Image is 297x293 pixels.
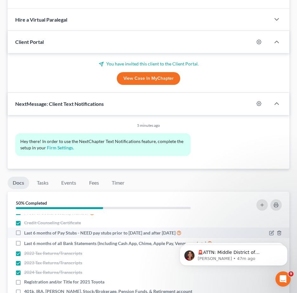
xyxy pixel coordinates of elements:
[24,220,81,226] span: Credit Counseling Certificate
[24,279,104,285] span: Registration and/or Title for 2021 Toyota
[24,240,206,247] span: Last 6 months of all Bank Statements (Including Cash App, Chime, Apple Pay, Venmo, and etc)
[8,177,29,189] a: Docs
[47,145,74,150] a: Firm Settings.
[288,271,294,276] span: 9
[170,231,297,276] iframe: Intercom notifications message
[107,177,129,189] a: Timer
[15,101,104,107] span: NextMessage: Client Text Notifications
[20,139,184,150] span: Hey there! In order to use the NextChapter Text Notifications feature, complete the setup in your
[56,177,81,189] a: Events
[24,269,82,276] span: 2024 Tax Returns/Transcripts
[15,39,44,45] span: Client Portal
[84,177,104,189] a: Fees
[15,61,282,67] p: You have invited this client to the Client Portal.
[15,123,282,128] div: 5 minutes ago
[15,17,67,23] span: Hire a Virtual Paralegal
[24,230,175,236] span: Last 6 months of Pay Stubs - NEED pay stubs prior to [DATE] and after [DATE]
[24,250,82,256] span: 2022 Tax Returns/Transcripts
[275,271,291,287] iframe: Intercom live chat
[16,200,47,206] strong: 50% Completed
[32,177,54,189] a: Tasks
[24,260,82,266] span: 2023 Tax Returns/Transcripts
[117,72,180,85] a: View Case in MyChapter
